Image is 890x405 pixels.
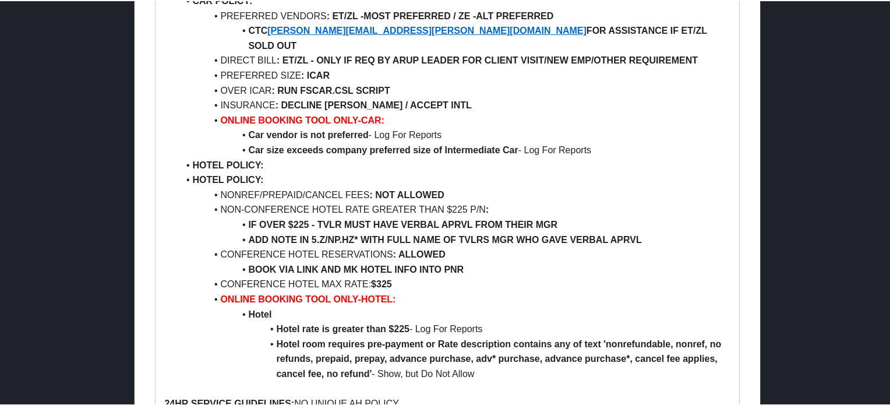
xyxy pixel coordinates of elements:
strong: : ET/ZL - ONLY IF REQ BY ARUP LEADER FOR CLIENT VISIT/NEW EMP/OTHER REQUIREMENT [277,54,698,64]
li: CONFERENCE HOTEL RESERVATIONS [178,246,730,261]
li: - Show, but Do Not Allow [178,336,730,381]
li: - Log For Reports [178,321,730,336]
strong: BOOK VIA LINK AND MK HOTEL INFO INTO PNR [248,263,464,273]
strong: ONLINE BOOKING TOOL ONLY-CAR: [220,114,384,124]
strong: FOR ASSISTANCE IF ET/ZL SOLD OUT [248,24,709,50]
strong: : ALLOWED [393,248,446,258]
li: INSURANCE [178,97,730,112]
strong: Hotel rate is greater than $225 [276,323,409,333]
strong: DECLINE [PERSON_NAME] / ACCEPT INTL [281,99,471,109]
strong: ADD NOTE IN 5.Z/NP.HZ* WITH FULL NAME OF TVLRS MGR WHO GAVE VERBAL APRVL [248,234,641,244]
strong: HOTEL POLICY: [192,159,263,169]
li: DIRECT BILL [178,52,730,67]
strong: $325 [371,278,392,288]
li: - Log For Reports [178,142,730,157]
strong: CTC [248,24,267,34]
strong: : [486,203,489,213]
strong: ET/ZL -MOST PREFERRED / ZE -ALT PREFERRED [332,10,553,20]
strong: : NOT ALLOWED [369,189,444,199]
a: [PERSON_NAME][EMAIL_ADDRESS][PERSON_NAME][DOMAIN_NAME] [267,24,587,34]
strong: ONLINE BOOKING TOOL ONLY-HOTEL: [220,293,395,303]
li: - Log For Reports [178,126,730,142]
strong: : RUN FSCAR.CSL SCRIPT [271,84,390,94]
strong: Hotel [248,308,271,318]
strong: HOTEL POLICY: [192,174,263,184]
strong: Car vendor is not preferred [248,129,368,139]
li: PREFERRED VENDORS [178,8,730,23]
li: NON-CONFERENCE HOTEL RATE GREATER THAN $225 P/N [178,201,730,216]
strong: : ICAR [301,69,330,79]
strong: Hotel room requires pre-payment or Rate description contains any of text 'nonrefundable, nonref, ... [276,338,723,378]
li: PREFERRED SIZE [178,67,730,82]
li: CONFERENCE HOTEL MAX RATE: [178,276,730,291]
li: OVER ICAR [178,82,730,97]
strong: : [276,99,278,109]
li: NONREF/PREPAID/CANCEL FEES [178,186,730,202]
strong: : [327,10,330,20]
strong: Car size exceeds company preferred size of Intermediate Car [248,144,518,154]
strong: IF OVER $225 - TVLR MUST HAVE VERBAL APRVL FROM THEIR MGR [248,219,557,228]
